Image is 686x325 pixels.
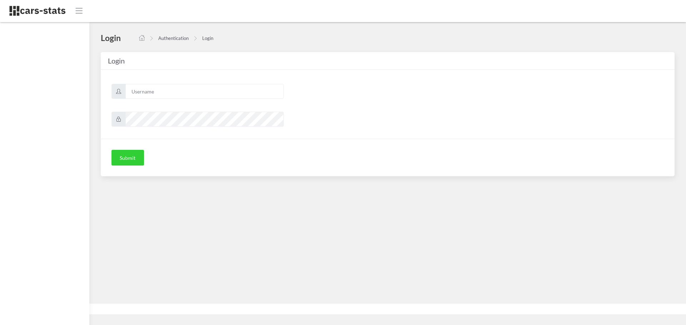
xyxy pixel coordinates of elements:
a: Authentication [158,35,189,41]
span: Login [108,56,125,65]
button: Submit [111,150,144,166]
a: Login [202,35,213,41]
h4: Login [101,32,121,43]
img: navbar brand [9,5,66,16]
input: Username [125,84,284,99]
